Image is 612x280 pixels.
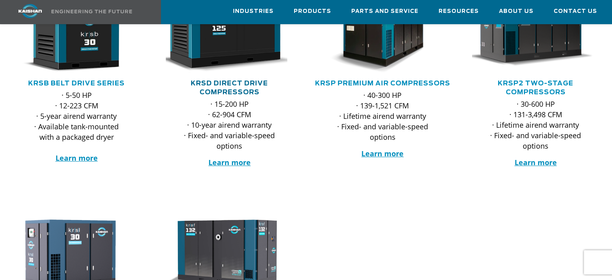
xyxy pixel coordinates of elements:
[554,0,597,22] a: Contact Us
[191,80,268,95] a: KRSD Direct Drive Compressors
[498,80,573,95] a: KRSP2 Two-Stage Compressors
[315,80,450,87] a: KRSP Premium Air Compressors
[294,0,331,22] a: Products
[294,7,331,16] span: Products
[351,0,418,22] a: Parts and Service
[351,7,418,16] span: Parts and Service
[182,99,277,151] p: · 15-200 HP · 62-904 CFM · 10-year airend warranty · Fixed- and variable-speed options
[208,158,251,167] a: Learn more
[29,90,124,163] p: · 5-50 HP · 12-223 CFM · 5-year airend warranty · Available tank-mounted with a packaged dryer
[361,149,404,158] a: Learn more
[28,80,125,87] a: KRSB Belt Drive Series
[439,7,479,16] span: Resources
[233,0,274,22] a: Industries
[56,153,98,163] a: Learn more
[439,0,479,22] a: Resources
[514,158,556,167] a: Learn more
[335,90,430,142] p: · 40-300 HP · 139-1,521 CFM · Lifetime airend warranty · Fixed- and variable-speed options
[488,99,583,151] p: · 30-600 HP · 131-3,498 CFM · Lifetime airend warranty · Fixed- and variable-speed options
[499,0,534,22] a: About Us
[554,7,597,16] span: Contact Us
[499,7,534,16] span: About Us
[52,10,132,13] img: Engineering the future
[233,7,274,16] span: Industries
